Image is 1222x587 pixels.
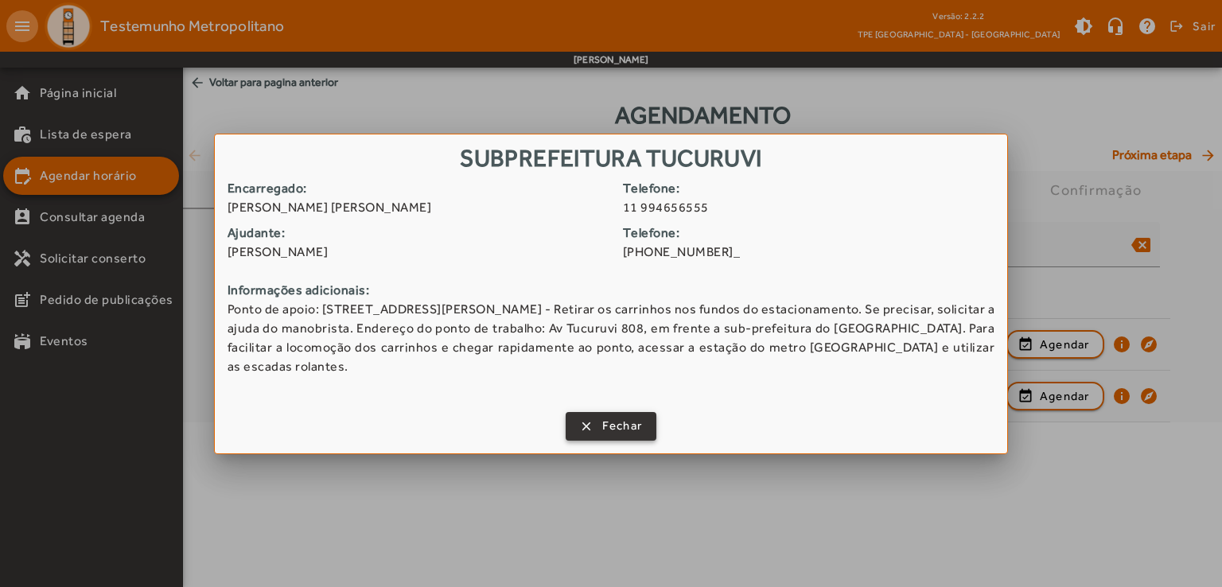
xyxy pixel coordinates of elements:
[228,281,994,300] strong: Informações adicionais:
[215,134,1007,178] h1: SubPrefeitura Tucuruvi
[623,243,1006,262] span: [PHONE_NUMBER]_
[623,198,1006,217] span: 11 994656555
[566,412,657,441] button: Fechar
[602,417,643,435] span: Fechar
[623,179,1006,198] strong: Telefone:
[623,224,1006,243] strong: Telefone:
[228,300,994,376] span: Ponto de apoio: [STREET_ADDRESS][PERSON_NAME] - Retirar os carrinhos nos fundos do estacionamento...
[228,198,611,217] span: [PERSON_NAME] [PERSON_NAME]
[228,243,611,262] span: [PERSON_NAME]
[228,224,611,243] strong: Ajudante:
[228,179,611,198] strong: Encarregado:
